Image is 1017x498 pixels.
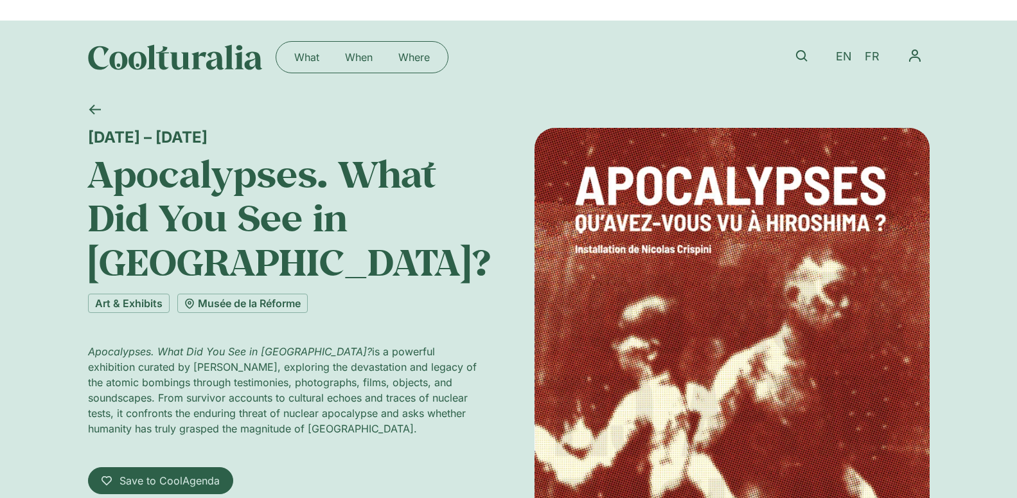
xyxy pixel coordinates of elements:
a: What [281,47,332,67]
a: Musée de la Réforme [177,294,308,313]
a: When [332,47,385,67]
a: Art & Exhibits [88,294,170,313]
a: Save to CoolAgenda [88,467,233,494]
button: Menu Toggle [900,41,930,71]
a: FR [858,48,886,66]
a: EN [829,48,858,66]
div: [DATE] – [DATE] [88,128,483,147]
span: EN [836,50,852,64]
span: Save to CoolAgenda [119,473,220,488]
h1: Apocalypses. What Did You See in [GEOGRAPHIC_DATA]? [88,152,483,283]
em: Apocalypses. What Did You See in [GEOGRAPHIC_DATA]? [88,345,372,358]
a: Where [385,47,443,67]
nav: Menu [281,47,443,67]
nav: Menu [900,41,930,71]
span: FR [865,50,880,64]
p: is a powerful exhibition curated by [PERSON_NAME], exploring the devastation and legacy of the at... [88,344,483,436]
